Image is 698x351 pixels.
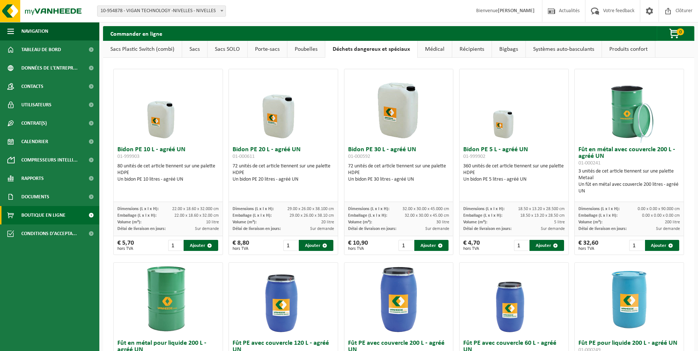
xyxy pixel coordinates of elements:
[463,146,565,161] h3: Bidon PE 5 L - agréé UN
[233,220,256,224] span: Volume (m³):
[405,213,449,218] span: 32.00 x 30.00 x 45.00 cm
[642,213,680,218] span: 0.00 x 0.00 x 0.00 cm
[452,41,492,58] a: Récipients
[117,170,219,176] div: HDPE
[414,240,449,251] button: Ajouter
[21,151,78,169] span: Compresseurs intelli...
[526,41,602,58] a: Systèmes auto-basculants
[463,207,504,211] span: Dimensions (L x l x H):
[21,224,77,243] span: Conditions d'accepta...
[103,41,182,58] a: Sacs Plastic Switch (combi)
[398,240,413,251] input: 1
[247,69,320,143] img: 01-000611
[299,240,333,251] button: Ajouter
[578,213,617,218] span: Emballage (L x l x H):
[195,227,219,231] span: Sur demande
[103,26,170,40] h2: Commander en ligne
[21,169,44,188] span: Rapports
[554,220,565,224] span: 5 litre
[182,41,207,58] a: Sacs
[348,213,387,218] span: Emballage (L x l x H):
[463,227,511,231] span: Délai de livraison en jours:
[233,227,281,231] span: Délai de livraison en jours:
[520,213,565,218] span: 18.50 x 13.20 x 28.50 cm
[117,163,219,183] div: 80 unités de cet article tiennent sur une palette
[578,146,680,166] h3: Fût en métal avec couvercle 200 L - agréé UN
[602,41,655,58] a: Produits confort
[578,160,600,166] span: 01-000241
[362,69,435,143] img: 01-000592
[425,227,449,231] span: Sur demande
[348,220,372,224] span: Volume (m³):
[174,213,219,218] span: 22.00 x 18.60 x 32.00 cm
[21,114,47,132] span: Contrat(s)
[529,240,564,251] button: Ajouter
[287,207,334,211] span: 29.00 x 26.00 x 38.100 cm
[463,247,480,251] span: hors TVA
[310,227,334,231] span: Sur demande
[348,170,450,176] div: HDPE
[21,132,48,151] span: Calendrier
[117,154,139,159] span: 01-999903
[348,227,396,231] span: Délai de livraison en jours:
[436,220,449,224] span: 30 litre
[117,227,166,231] span: Délai de livraison en jours:
[362,263,435,336] img: 01-000250
[477,69,551,143] img: 01-999902
[348,176,450,183] div: Un bidon PE 30 litres - agréé UN
[98,6,226,16] span: 10-954878 - VIGAN TECHNOLOGY -NIVELLES - NIVELLES
[117,146,219,161] h3: Bidon PE 10 L - agréé UN
[21,188,49,206] span: Documents
[184,240,218,251] button: Ajouter
[677,28,684,35] span: 0
[578,227,627,231] span: Délai de livraison en jours:
[403,207,449,211] span: 32.00 x 30.00 x 45.000 cm
[492,41,525,58] a: Bigbags
[578,240,598,251] div: € 32,60
[247,263,320,336] img: 01-000247
[283,240,298,251] input: 1
[117,220,141,224] span: Volume (m³):
[665,220,680,224] span: 200 litre
[233,163,334,183] div: 72 unités de cet article tiennent sur une palette
[463,163,565,183] div: 360 unités de cet article tiennent sur une palette
[578,220,602,224] span: Volume (m³):
[117,247,134,251] span: hors TVA
[248,41,287,58] a: Porte-sacs
[656,227,680,231] span: Sur demande
[592,69,666,143] img: 01-000241
[325,41,417,58] a: Déchets dangereux et spéciaux
[233,176,334,183] div: Un bidon PE 20 litres - agréé UN
[21,96,52,114] span: Utilisateurs
[131,263,205,336] img: 01-000240
[463,213,502,218] span: Emballage (L x l x H):
[21,22,48,40] span: Navigation
[168,240,183,251] input: 1
[233,207,274,211] span: Dimensions (L x l x H):
[348,163,450,183] div: 72 unités de cet article tiennent sur une palette
[348,240,368,251] div: € 10,90
[592,263,666,336] img: 01-000249
[117,207,159,211] span: Dimensions (L x l x H):
[233,240,249,251] div: € 8,80
[578,207,620,211] span: Dimensions (L x l x H):
[463,170,565,176] div: HDPE
[578,247,598,251] span: hors TVA
[206,220,219,224] span: 10 litre
[97,6,226,17] span: 10-954878 - VIGAN TECHNOLOGY -NIVELLES - NIVELLES
[21,77,43,96] span: Contacts
[117,240,134,251] div: € 5,70
[498,8,535,14] strong: [PERSON_NAME]
[578,181,680,195] div: Un fût en métal avec couvercle 200 litres - agréé UN
[348,146,450,161] h3: Bidon PE 30 L - agréé UN
[321,220,334,224] span: 20 litre
[233,213,272,218] span: Emballage (L x l x H):
[645,240,679,251] button: Ajouter
[477,263,551,336] img: 01-000245
[348,247,368,251] span: hors TVA
[463,154,485,159] span: 01-999902
[657,26,694,41] button: 0
[348,207,389,211] span: Dimensions (L x l x H):
[418,41,452,58] a: Médical
[629,240,644,251] input: 1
